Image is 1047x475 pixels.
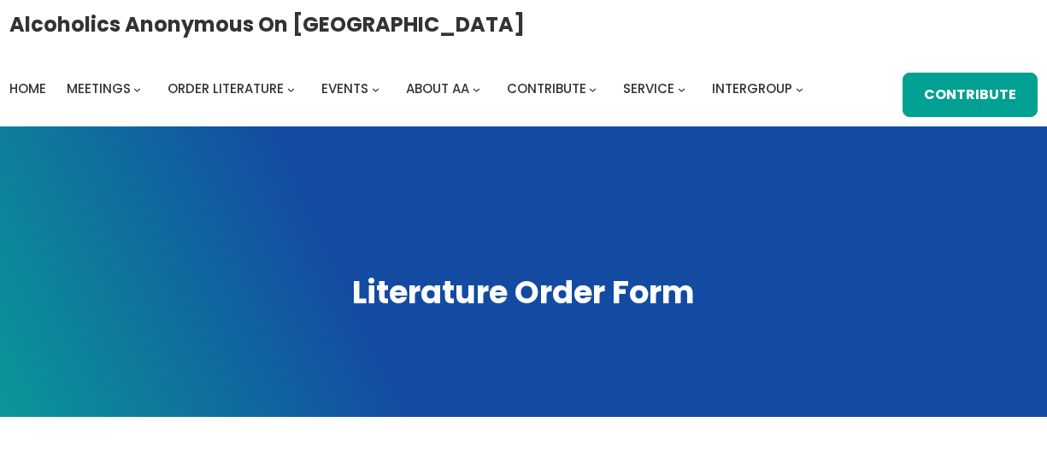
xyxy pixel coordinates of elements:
[678,85,685,92] button: Service submenu
[287,85,295,92] button: Order Literature submenu
[903,73,1038,117] a: Contribute
[321,79,368,97] span: Events
[623,79,674,97] span: Service
[712,77,792,101] a: Intergroup
[406,77,469,101] a: About AA
[9,6,525,43] a: Alcoholics Anonymous on [GEOGRAPHIC_DATA]
[589,85,597,92] button: Contribute submenu
[796,85,803,92] button: Intergroup submenu
[67,79,131,97] span: Meetings
[321,77,368,101] a: Events
[623,77,674,101] a: Service
[168,79,284,97] span: Order Literature
[712,79,792,97] span: Intergroup
[507,79,586,97] span: Contribute
[67,77,131,101] a: Meetings
[372,85,379,92] button: Events submenu
[9,77,46,101] a: Home
[406,79,469,97] span: About AA
[133,85,141,92] button: Meetings submenu
[473,85,480,92] button: About AA submenu
[9,77,809,101] nav: Intergroup
[17,272,1031,314] h1: Literature Order Form
[507,77,586,101] a: Contribute
[9,79,46,97] span: Home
